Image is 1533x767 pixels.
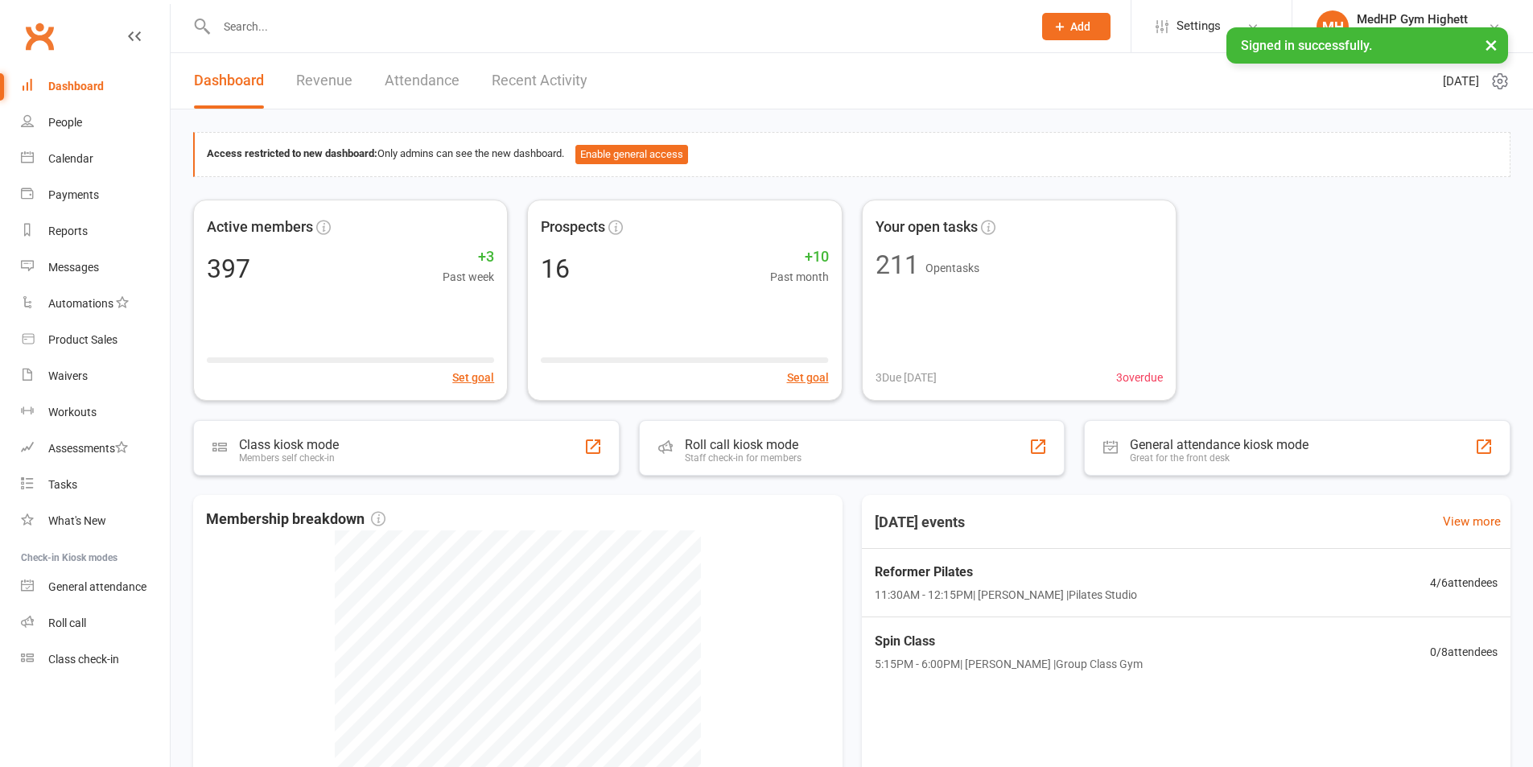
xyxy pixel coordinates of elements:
span: Spin Class [875,632,1143,653]
div: Roll call kiosk mode [685,437,802,452]
a: Clubworx [19,16,60,56]
button: Add [1042,13,1111,40]
span: 4 / 6 attendees [1430,574,1498,592]
div: General attendance kiosk mode [1130,437,1308,452]
div: Roll call [48,616,86,629]
div: People [48,116,82,129]
div: Dashboard [48,80,104,93]
div: Tasks [48,478,77,491]
a: Dashboard [21,68,170,105]
div: 211 [876,252,919,278]
a: Tasks [21,467,170,503]
input: Search... [212,15,1021,38]
a: Attendance [385,53,459,109]
span: Add [1070,20,1090,33]
div: MH [1317,10,1349,43]
span: Signed in successfully. [1241,38,1372,53]
a: Recent Activity [492,53,587,109]
a: Roll call [21,605,170,641]
a: People [21,105,170,141]
div: What's New [48,514,106,527]
div: MedHP Gym Highett [1357,12,1468,27]
span: Your open tasks [876,216,978,239]
div: Waivers [48,369,88,382]
span: 0 / 8 attendees [1430,643,1498,661]
span: 3 Due [DATE] [876,369,937,386]
a: View more [1443,512,1501,531]
a: Calendar [21,141,170,177]
span: [DATE] [1443,72,1479,91]
div: General attendance [48,580,146,593]
span: +10 [770,245,829,269]
span: +3 [443,245,494,269]
a: Automations [21,286,170,322]
a: Revenue [296,53,352,109]
a: Reports [21,213,170,249]
div: Staff check-in for members [685,452,802,464]
div: Assessments [48,442,128,455]
div: MedHP [1357,27,1468,41]
span: 11:30AM - 12:15PM | [PERSON_NAME] | Pilates Studio [875,586,1137,604]
span: 5:15PM - 6:00PM | [PERSON_NAME] | Group Class Gym [875,655,1143,673]
h3: [DATE] events [862,508,978,537]
span: Open tasks [925,262,979,274]
a: General attendance kiosk mode [21,569,170,605]
div: Workouts [48,406,97,419]
span: 3 overdue [1116,369,1163,386]
div: Messages [48,261,99,274]
button: Set goal [787,369,829,386]
a: Product Sales [21,322,170,358]
div: Members self check-in [239,452,339,464]
button: × [1477,27,1506,62]
div: Calendar [48,152,93,165]
a: Dashboard [194,53,264,109]
div: Class kiosk mode [239,437,339,452]
span: Settings [1177,8,1221,44]
div: 397 [207,256,250,282]
span: Past month [770,268,829,286]
span: Reformer Pilates [875,562,1137,583]
span: Prospects [541,216,605,239]
a: Assessments [21,431,170,467]
div: Great for the front desk [1130,452,1308,464]
div: 16 [541,256,570,282]
div: Only admins can see the new dashboard. [207,145,1498,164]
button: Set goal [452,369,494,386]
span: Past week [443,268,494,286]
div: Reports [48,225,88,237]
a: Messages [21,249,170,286]
div: Automations [48,297,113,310]
a: Waivers [21,358,170,394]
button: Enable general access [575,145,688,164]
div: Class check-in [48,653,119,666]
span: Active members [207,216,313,239]
a: Workouts [21,394,170,431]
div: Payments [48,188,99,201]
span: Membership breakdown [206,508,385,531]
a: Class kiosk mode [21,641,170,678]
strong: Access restricted to new dashboard: [207,147,377,159]
div: Product Sales [48,333,117,346]
a: Payments [21,177,170,213]
a: What's New [21,503,170,539]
